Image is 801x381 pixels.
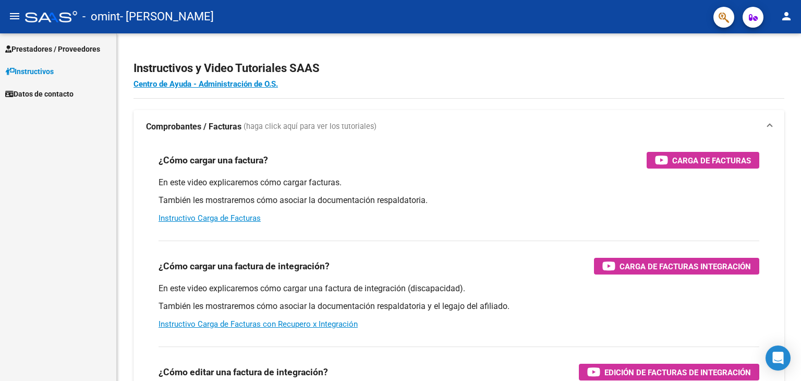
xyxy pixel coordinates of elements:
p: También les mostraremos cómo asociar la documentación respaldatoria. [159,195,759,206]
h3: ¿Cómo cargar una factura? [159,153,268,168]
span: - omint [82,5,120,28]
button: Carga de Facturas [647,152,759,169]
mat-expansion-panel-header: Comprobantes / Facturas (haga click aquí para ver los tutoriales) [133,110,784,144]
button: Carga de Facturas Integración [594,258,759,275]
p: También les mostraremos cómo asociar la documentación respaldatoria y el legajo del afiliado. [159,301,759,312]
a: Centro de Ayuda - Administración de O.S. [133,79,278,89]
mat-icon: person [780,10,793,22]
span: Carga de Facturas Integración [620,260,751,273]
span: Instructivos [5,66,54,77]
h3: ¿Cómo cargar una factura de integración? [159,259,330,273]
mat-icon: menu [8,10,21,22]
h2: Instructivos y Video Tutoriales SAAS [133,58,784,78]
p: En este video explicaremos cómo cargar facturas. [159,177,759,188]
span: Edición de Facturas de integración [604,366,751,379]
p: En este video explicaremos cómo cargar una factura de integración (discapacidad). [159,283,759,294]
strong: Comprobantes / Facturas [146,121,241,133]
a: Instructivo Carga de Facturas [159,213,261,223]
button: Edición de Facturas de integración [579,364,759,380]
h3: ¿Cómo editar una factura de integración? [159,365,328,379]
span: - [PERSON_NAME] [120,5,214,28]
span: Carga de Facturas [672,154,751,167]
span: (haga click aquí para ver los tutoriales) [244,121,377,133]
a: Instructivo Carga de Facturas con Recupero x Integración [159,319,358,329]
span: Prestadores / Proveedores [5,43,100,55]
div: Open Intercom Messenger [766,346,791,371]
span: Datos de contacto [5,88,74,100]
